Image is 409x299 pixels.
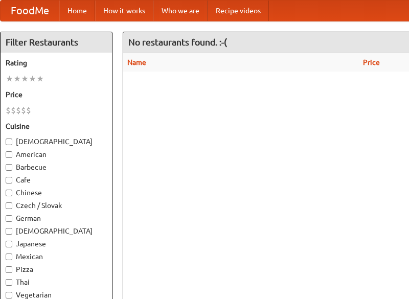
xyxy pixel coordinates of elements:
label: Mexican [6,251,107,262]
input: Cafe [6,177,12,183]
li: ★ [13,73,21,84]
h4: Filter Restaurants [1,32,112,53]
li: ★ [6,73,13,84]
h5: Rating [6,58,107,68]
label: Thai [6,277,107,287]
a: FoodMe [1,1,59,21]
input: German [6,215,12,222]
label: [DEMOGRAPHIC_DATA] [6,226,107,236]
label: Barbecue [6,162,107,172]
ng-pluralize: No restaurants found. :-( [128,37,227,47]
li: ★ [36,73,44,84]
li: ★ [29,73,36,84]
input: American [6,151,12,158]
li: $ [6,105,11,116]
h5: Cuisine [6,121,107,131]
input: Vegetarian [6,292,12,298]
input: Japanese [6,241,12,247]
label: German [6,213,107,223]
a: Recipe videos [208,1,269,21]
label: Pizza [6,264,107,274]
li: $ [26,105,31,116]
input: [DEMOGRAPHIC_DATA] [6,139,12,145]
label: American [6,149,107,159]
input: Pizza [6,266,12,273]
label: [DEMOGRAPHIC_DATA] [6,136,107,147]
input: Mexican [6,254,12,260]
li: $ [21,105,26,116]
input: [DEMOGRAPHIC_DATA] [6,228,12,235]
a: Home [59,1,95,21]
label: Czech / Slovak [6,200,107,211]
a: Price [363,58,380,66]
input: Chinese [6,190,12,196]
a: Name [127,58,146,66]
a: How it works [95,1,153,21]
input: Thai [6,279,12,286]
li: ★ [21,73,29,84]
input: Barbecue [6,164,12,171]
label: Cafe [6,175,107,185]
label: Chinese [6,188,107,198]
li: $ [16,105,21,116]
li: $ [11,105,16,116]
a: Who we are [153,1,208,21]
input: Czech / Slovak [6,202,12,209]
label: Japanese [6,239,107,249]
h5: Price [6,89,107,100]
